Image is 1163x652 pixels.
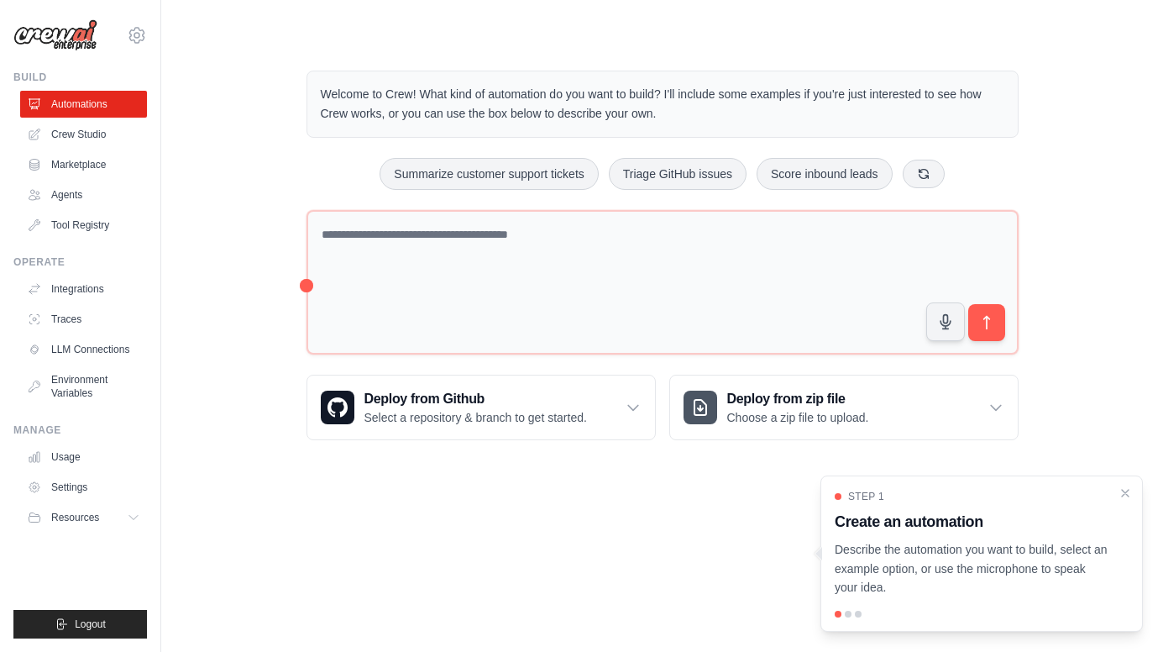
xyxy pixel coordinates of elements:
p: Choose a zip file to upload. [727,409,869,426]
a: Automations [20,91,147,118]
a: Agents [20,181,147,208]
a: Settings [20,474,147,501]
button: Triage GitHub issues [609,158,747,190]
a: LLM Connections [20,336,147,363]
span: Step 1 [848,490,884,503]
a: Marketplace [20,151,147,178]
p: Describe the automation you want to build, select an example option, or use the microphone to spe... [835,540,1108,597]
button: Logout [13,610,147,639]
button: Summarize customer support tickets [380,158,598,190]
a: Environment Variables [20,366,147,407]
button: Resources [20,504,147,531]
a: Usage [20,444,147,471]
div: Manage [13,423,147,437]
span: Resources [51,511,99,524]
a: Traces [20,306,147,333]
h3: Deploy from Github [364,389,587,409]
a: Tool Registry [20,212,147,239]
button: Score inbound leads [757,158,893,190]
p: Welcome to Crew! What kind of automation do you want to build? I'll include some examples if you'... [321,85,1004,124]
div: Operate [13,255,147,269]
p: Select a repository & branch to get started. [364,409,587,426]
button: Close walkthrough [1118,486,1132,500]
span: Logout [75,618,106,631]
a: Integrations [20,276,147,302]
a: Crew Studio [20,121,147,148]
div: Build [13,71,147,84]
h3: Create an automation [835,510,1108,534]
img: Logo [13,19,97,51]
h3: Deploy from zip file [727,389,869,409]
